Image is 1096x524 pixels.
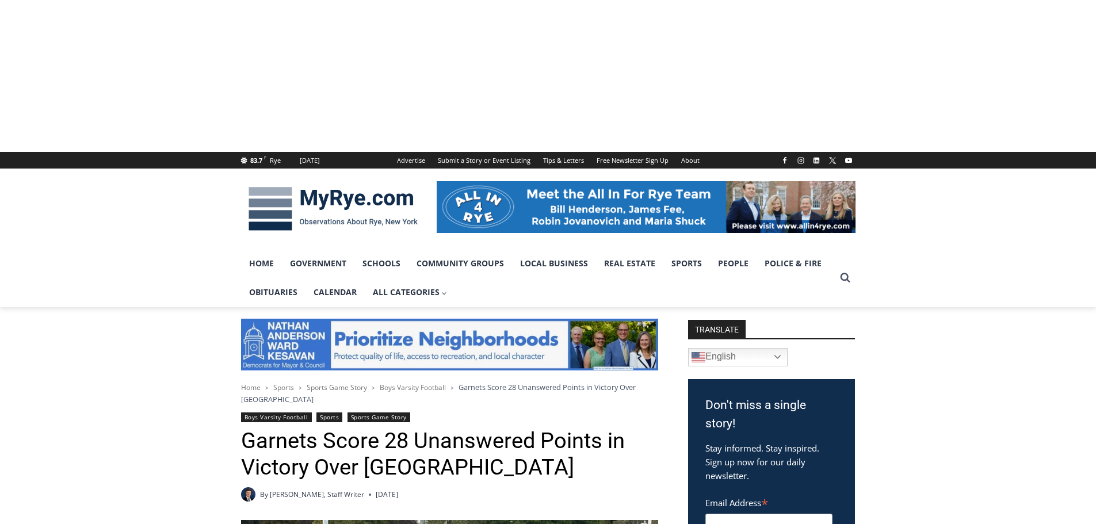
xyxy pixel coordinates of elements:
a: Submit a Story or Event Listing [431,152,537,169]
a: People [710,249,757,278]
nav: Primary Navigation [241,249,835,307]
h3: Don't miss a single story! [705,396,838,433]
a: Sports [316,412,342,422]
button: View Search Form [835,267,856,288]
p: Stay informed. Stay inspired. Sign up now for our daily newsletter. [705,441,838,483]
div: [DATE] [300,155,320,166]
a: Home [241,249,282,278]
a: Schools [354,249,408,278]
a: Tips & Letters [537,152,590,169]
a: Free Newsletter Sign Up [590,152,675,169]
a: Local Business [512,249,596,278]
a: YouTube [842,154,856,167]
h1: Garnets Score 28 Unanswered Points in Victory Over [GEOGRAPHIC_DATA] [241,428,658,480]
a: Police & Fire [757,249,830,278]
a: Boys Varsity Football [380,383,446,392]
strong: TRANSLATE [688,320,746,338]
a: Government [282,249,354,278]
span: > [372,384,375,392]
span: > [299,384,302,392]
a: Calendar [305,278,365,307]
span: > [265,384,269,392]
span: F [264,154,266,160]
span: 83.7 [250,156,262,165]
img: MyRye.com [241,179,425,239]
a: Advertise [391,152,431,169]
img: en [692,350,705,364]
a: Facebook [778,154,792,167]
a: Real Estate [596,249,663,278]
span: All Categories [373,286,448,299]
a: [PERSON_NAME], Staff Writer [270,489,364,499]
label: Email Address [705,491,832,512]
img: All in for Rye [437,181,856,233]
a: Linkedin [809,154,823,167]
span: > [450,384,454,392]
a: X [826,154,839,167]
time: [DATE] [376,489,398,500]
a: About [675,152,706,169]
span: Garnets Score 28 Unanswered Points in Victory Over [GEOGRAPHIC_DATA] [241,382,636,404]
img: Charlie Morris headshot PROFESSIONAL HEADSHOT [241,487,255,502]
a: Sports [273,383,294,392]
a: Sports Game Story [347,412,410,422]
a: Boys Varsity Football [241,412,312,422]
a: Obituaries [241,278,305,307]
div: Rye [270,155,281,166]
a: Author image [241,487,255,502]
nav: Secondary Navigation [391,152,706,169]
a: Sports Game Story [307,383,367,392]
a: Sports [663,249,710,278]
a: All Categories [365,278,456,307]
a: Home [241,383,261,392]
a: Instagram [794,154,808,167]
nav: Breadcrumbs [241,381,658,405]
a: English [688,348,788,366]
span: By [260,489,268,500]
a: Community Groups [408,249,512,278]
